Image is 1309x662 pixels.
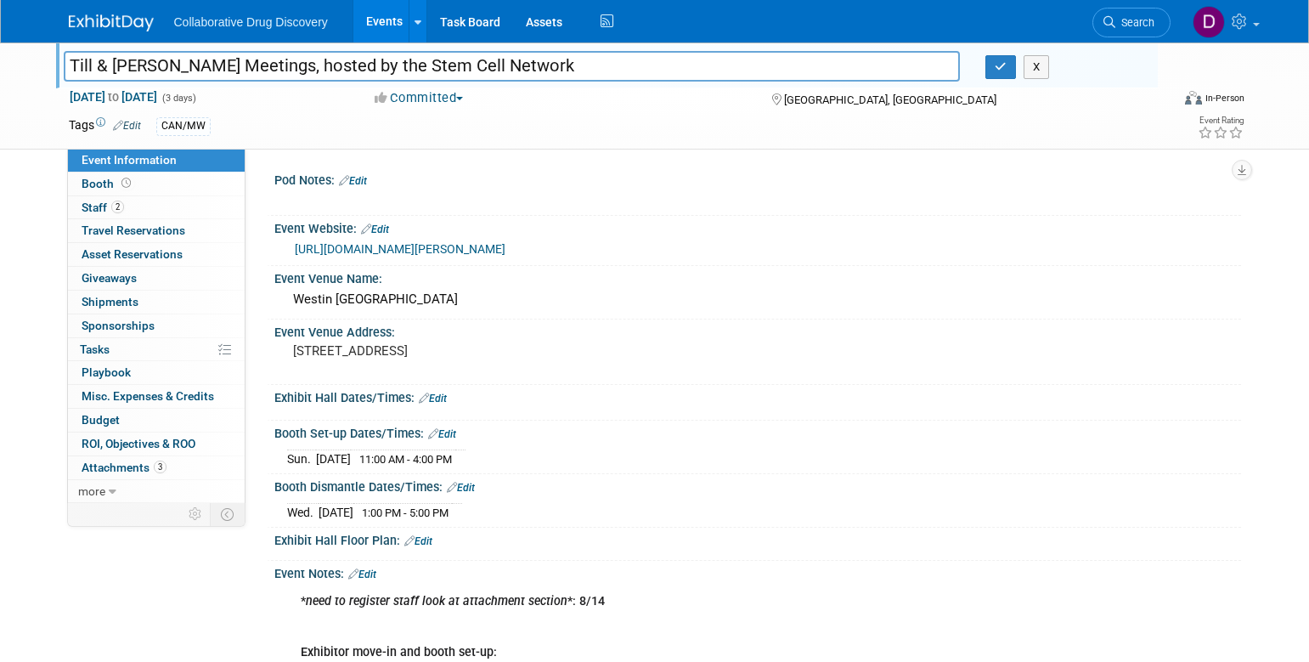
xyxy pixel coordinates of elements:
a: Sponsorships [68,314,245,337]
a: Edit [348,569,376,580]
a: [URL][DOMAIN_NAME][PERSON_NAME] [295,242,505,256]
a: Edit [339,175,367,187]
a: Edit [428,428,456,440]
i: need to register staff look at attachment section [306,594,567,608]
a: Edit [419,393,447,405]
span: Shipments [82,295,138,308]
a: Attachments3 [68,456,245,479]
span: Playbook [82,365,131,379]
div: Event Venue Address: [274,320,1241,341]
img: ExhibitDay [69,14,154,31]
a: Edit [113,120,141,132]
td: Sun. [287,450,316,467]
a: Event Information [68,149,245,172]
div: Event Venue Name: [274,266,1241,287]
div: Event Website: [274,216,1241,238]
td: [DATE] [319,503,353,521]
div: In-Person [1205,92,1244,105]
span: Asset Reservations [82,247,183,261]
div: Exhibit Hall Floor Plan: [274,528,1241,550]
span: 11:00 AM - 4:00 PM [359,453,452,466]
button: Committed [369,89,470,107]
span: Booth not reserved yet [118,177,134,190]
span: Staff [82,201,124,214]
span: Booth [82,177,134,190]
span: Event Information [82,153,177,167]
span: 2 [111,201,124,213]
span: [DATE] [DATE] [69,89,158,105]
td: Toggle Event Tabs [210,503,245,525]
span: 1:00 PM - 5:00 PM [362,506,449,519]
a: ROI, Objectives & ROO [68,433,245,455]
div: Event Notes: [274,561,1241,583]
div: Event Rating [1198,116,1244,125]
img: Daniel Castro [1193,6,1225,38]
span: Attachments [82,461,166,474]
span: (3 days) [161,93,196,104]
div: Exhibit Hall Dates/Times: [274,385,1241,407]
a: Booth [68,173,245,195]
a: Shipments [68,291,245,314]
a: Travel Reservations [68,219,245,242]
span: Travel Reservations [82,223,185,237]
span: to [105,90,121,104]
td: Personalize Event Tab Strip [181,503,211,525]
span: Collaborative Drug Discovery [174,15,328,29]
div: Westin [GEOGRAPHIC_DATA] [287,286,1228,313]
span: Misc. Expenses & Credits [82,389,214,403]
span: Tasks [80,342,110,356]
a: Edit [447,482,475,494]
span: more [78,484,105,498]
td: [DATE] [316,450,351,467]
span: ROI, Objectives & ROO [82,437,195,450]
img: Format-Inperson.png [1185,91,1202,105]
div: Pod Notes: [274,167,1241,190]
div: Booth Dismantle Dates/Times: [274,474,1241,496]
button: X [1024,55,1050,79]
span: [GEOGRAPHIC_DATA], [GEOGRAPHIC_DATA] [784,93,996,106]
span: Search [1115,16,1154,29]
a: Edit [404,535,432,547]
span: 3 [154,461,166,473]
a: Edit [361,223,389,235]
a: Misc. Expenses & Credits [68,385,245,408]
td: Tags [69,116,141,136]
a: Asset Reservations [68,243,245,266]
div: CAN/MW [156,117,211,135]
td: Wed. [287,503,319,521]
span: Sponsorships [82,319,155,332]
div: Event Format [1070,88,1245,114]
a: Staff2 [68,196,245,219]
a: Giveaways [68,267,245,290]
span: Budget [82,413,120,427]
a: Tasks [68,338,245,361]
a: Search [1092,8,1171,37]
div: Booth Set-up Dates/Times: [274,421,1241,443]
a: more [68,480,245,503]
a: Playbook [68,361,245,384]
a: Budget [68,409,245,432]
pre: [STREET_ADDRESS] [293,343,658,359]
span: Giveaways [82,271,137,285]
